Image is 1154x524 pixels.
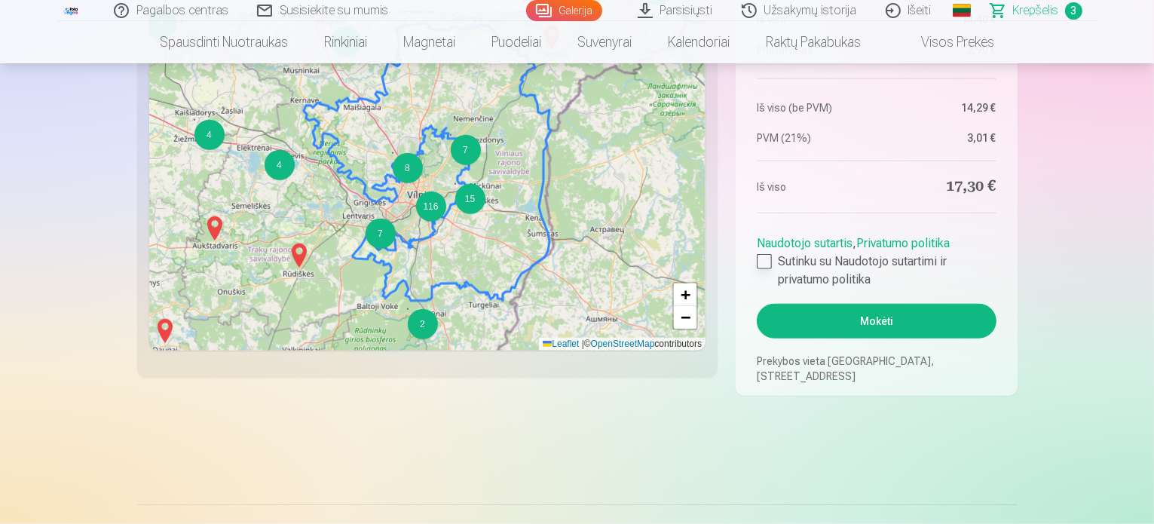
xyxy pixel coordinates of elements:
[757,304,996,339] button: Mokėti
[582,339,584,349] span: |
[674,283,696,306] a: Zoom in
[748,21,879,63] a: Raktų pakabukas
[591,339,655,349] a: OpenStreetMap
[856,236,950,250] a: Privatumo politika
[63,6,80,15] img: /fa5
[265,150,295,180] div: 4
[408,309,438,339] div: 2
[455,183,456,185] div: 15
[287,237,311,274] img: Marker
[757,253,996,289] label: Sutinku su Naudotojo sutartimi ir privatumo politika
[559,21,650,63] a: Suvenyrai
[757,100,869,115] dt: Iš viso (be PVM)
[142,21,306,63] a: Spausdinti nuotraukas
[407,308,409,310] div: 2
[385,21,473,63] a: Magnetai
[879,21,1012,63] a: Visos prekės
[194,119,195,121] div: 4
[392,152,393,154] div: 8
[539,338,706,351] div: © contributors
[681,308,690,326] span: −
[884,100,996,115] dd: 14,29 €
[415,191,417,192] div: 116
[450,134,451,136] div: 7
[203,210,227,247] img: Marker
[416,192,446,222] div: 116
[757,228,996,289] div: ,
[757,354,996,384] p: Prekybos vieta [GEOGRAPHIC_DATA], [STREET_ADDRESS]
[306,21,385,63] a: Rinkiniai
[757,236,852,250] a: Naudotojo sutartis
[757,176,869,198] dt: Iš viso
[473,21,559,63] a: Puodeliai
[451,135,481,165] div: 7
[455,184,485,214] div: 15
[650,21,748,63] a: Kalendoriai
[674,306,696,329] a: Zoom out
[264,149,265,151] div: 4
[365,218,366,219] div: 7
[757,130,869,146] dt: PVM (21%)
[1065,2,1082,20] span: 3
[194,120,225,150] div: 4
[681,285,690,304] span: +
[543,339,579,349] a: Leaflet
[366,219,396,249] div: 7
[153,313,177,349] img: Marker
[1013,2,1059,20] span: Krepšelis
[884,130,996,146] dd: 3,01 €
[884,176,996,198] dd: 17,30 €
[393,153,423,183] div: 8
